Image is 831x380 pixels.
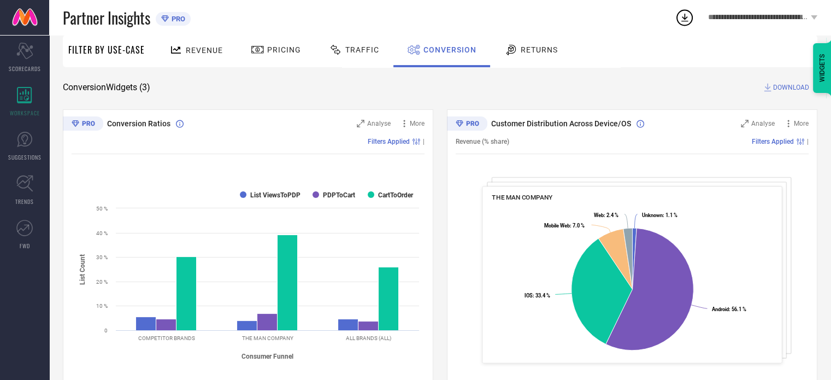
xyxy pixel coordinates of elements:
text: 0 [104,328,108,334]
span: Returns [521,45,558,54]
text: List ViewsToPDP [250,191,300,199]
span: Traffic [345,45,379,54]
span: Customer Distribution Across Device/OS [491,119,631,128]
svg: Zoom [741,120,749,127]
span: PRO [169,15,185,23]
span: Analyse [367,120,391,127]
span: Pricing [267,45,301,54]
tspan: Web [594,212,604,218]
text: PDPToCart [323,191,355,199]
tspan: Android [712,306,729,312]
text: COMPETITOR BRANDS [138,335,195,341]
span: SCORECARDS [9,65,41,73]
svg: Zoom [357,120,364,127]
text: 50 % [96,206,108,212]
span: Revenue (% share) [456,138,509,145]
span: Filter By Use-Case [68,43,145,56]
text: 10 % [96,303,108,309]
text: : 56.1 % [712,306,746,312]
span: Revenue [186,46,223,55]
span: DOWNLOAD [773,82,809,93]
span: More [794,120,809,127]
div: Premium [447,116,487,133]
tspan: Mobile Web [544,223,570,229]
text: 20 % [96,279,108,285]
text: 40 % [96,230,108,236]
span: TRENDS [15,197,34,206]
text: : 7.0 % [544,223,585,229]
tspan: Unknown [642,212,663,218]
span: Conversion Widgets ( 3 ) [63,82,150,93]
text: : 33.4 % [524,293,550,299]
span: More [410,120,425,127]
span: WORKSPACE [10,109,40,117]
span: Analyse [751,120,775,127]
span: Filters Applied [752,138,794,145]
text: THE MAN COMPANY [242,335,293,341]
span: SUGGESTIONS [8,153,42,161]
span: THE MAN COMPANY [492,194,552,201]
text: ALL BRANDS (ALL) [346,335,391,341]
span: FWD [20,242,30,250]
div: Premium [63,116,103,133]
tspan: IOS [524,293,533,299]
text: CartToOrder [378,191,414,199]
span: Partner Insights [63,7,150,29]
tspan: List Count [79,254,86,284]
text: 30 % [96,254,108,260]
span: Filters Applied [368,138,410,145]
span: | [423,138,425,145]
div: Open download list [675,8,694,27]
text: : 2.4 % [594,212,618,218]
text: : 1.1 % [642,212,677,218]
tspan: Consumer Funnel [241,353,293,360]
span: | [807,138,809,145]
span: Conversion [423,45,476,54]
span: Conversion Ratios [107,119,170,128]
